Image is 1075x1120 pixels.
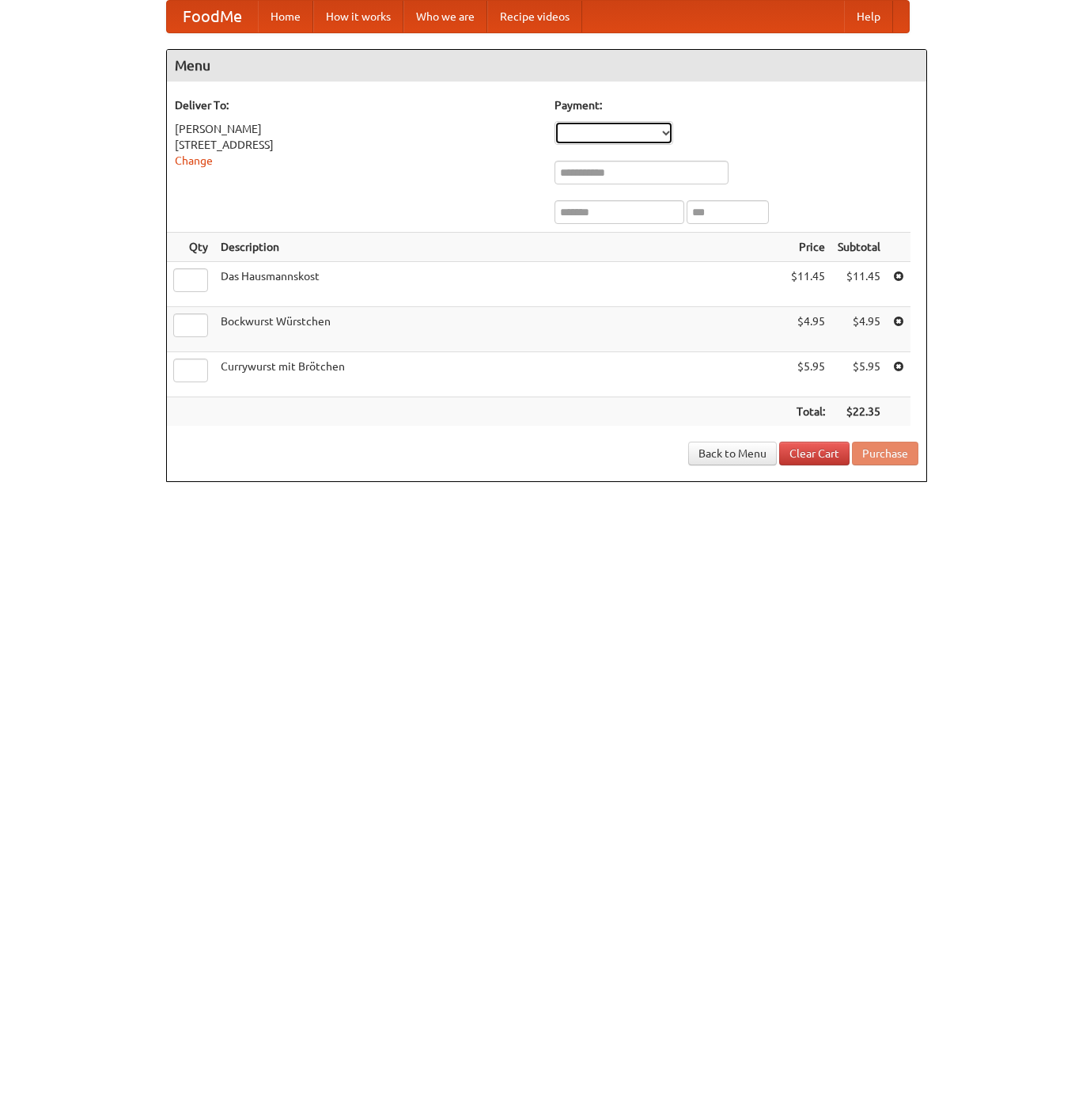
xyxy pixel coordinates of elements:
[214,307,785,352] td: Bockwurst Würstchen
[785,352,831,397] td: $5.95
[831,307,887,352] td: $4.95
[831,352,887,397] td: $5.95
[175,121,539,137] div: [PERSON_NAME]
[214,352,785,397] td: Currywurst mit Brötchen
[555,97,918,113] h5: Payment:
[831,397,887,427] th: $22.35
[313,1,403,32] a: How it works
[175,137,539,153] div: [STREET_ADDRESS]
[831,262,887,307] td: $11.45
[175,154,213,167] a: Change
[785,262,831,307] td: $11.45
[688,442,777,465] a: Back to Menu
[785,397,831,427] th: Total:
[852,442,918,465] button: Purchase
[785,307,831,352] td: $4.95
[779,442,850,465] a: Clear Cart
[214,233,785,262] th: Description
[403,1,487,32] a: Who we are
[167,233,214,262] th: Qty
[844,1,893,32] a: Help
[258,1,313,32] a: Home
[167,50,926,82] h4: Menu
[175,97,539,113] h5: Deliver To:
[167,1,258,32] a: FoodMe
[487,1,582,32] a: Recipe videos
[214,262,785,307] td: Das Hausmannskost
[785,233,831,262] th: Price
[831,233,887,262] th: Subtotal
